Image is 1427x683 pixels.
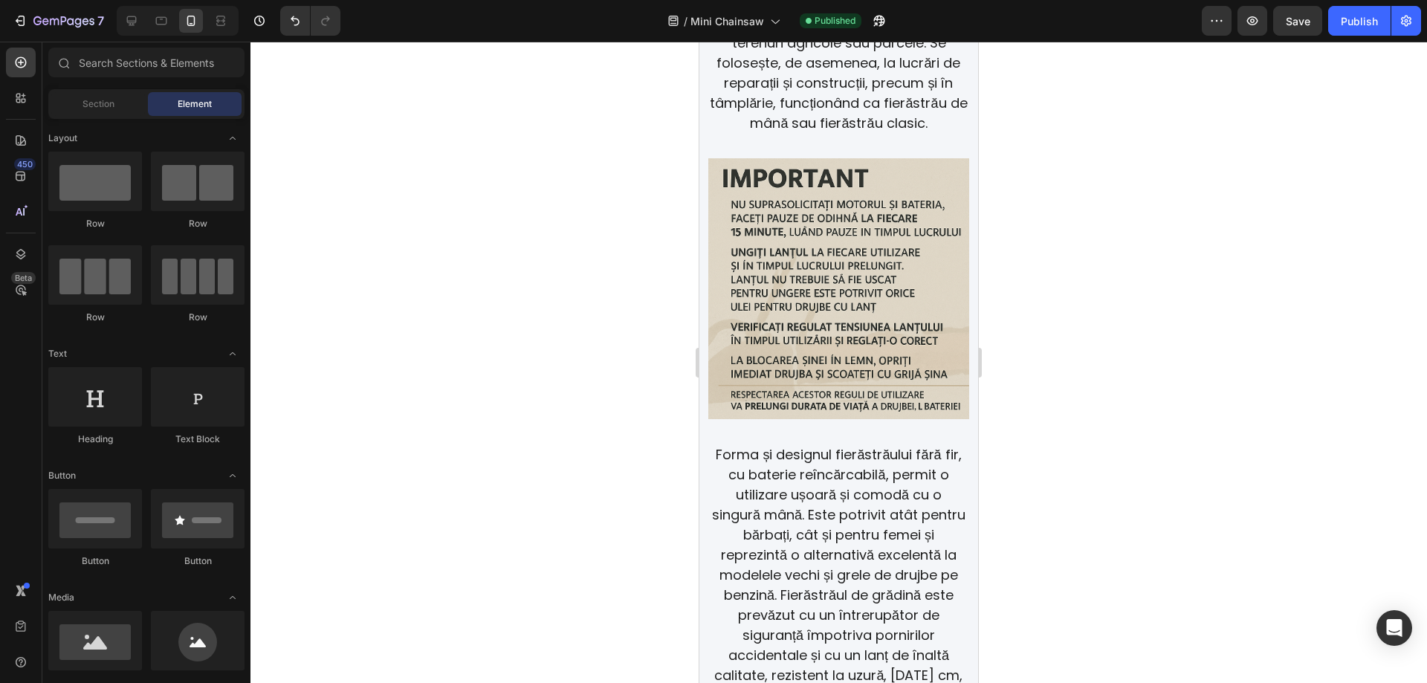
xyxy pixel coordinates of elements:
[48,347,67,360] span: Text
[684,13,687,29] span: /
[48,311,142,324] div: Row
[1328,6,1391,36] button: Publish
[11,272,36,284] div: Beta
[221,464,245,488] span: Toggle open
[699,42,978,683] iframe: Design area
[221,342,245,366] span: Toggle open
[178,97,212,111] span: Element
[151,217,245,230] div: Row
[1273,6,1322,36] button: Save
[97,12,104,30] p: 7
[14,158,36,170] div: 450
[690,13,764,29] span: Mini Chainsaw
[151,433,245,446] div: Text Block
[48,469,76,482] span: Button
[221,586,245,609] span: Toggle open
[82,97,114,111] span: Section
[815,14,855,27] span: Published
[48,554,142,568] div: Button
[280,6,340,36] div: Undo/Redo
[1376,610,1412,646] div: Open Intercom Messenger
[151,311,245,324] div: Row
[151,554,245,568] div: Button
[48,132,77,145] span: Layout
[6,6,111,36] button: 7
[1341,13,1378,29] div: Publish
[48,48,245,77] input: Search Sections & Elements
[48,433,142,446] div: Heading
[221,126,245,150] span: Toggle open
[1286,15,1310,27] span: Save
[48,217,142,230] div: Row
[10,403,268,664] p: Forma și designul fierăstrăului fără fir, cu baterie reîncărcabilă, permit o utilizare ușoară și ...
[48,591,74,604] span: Media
